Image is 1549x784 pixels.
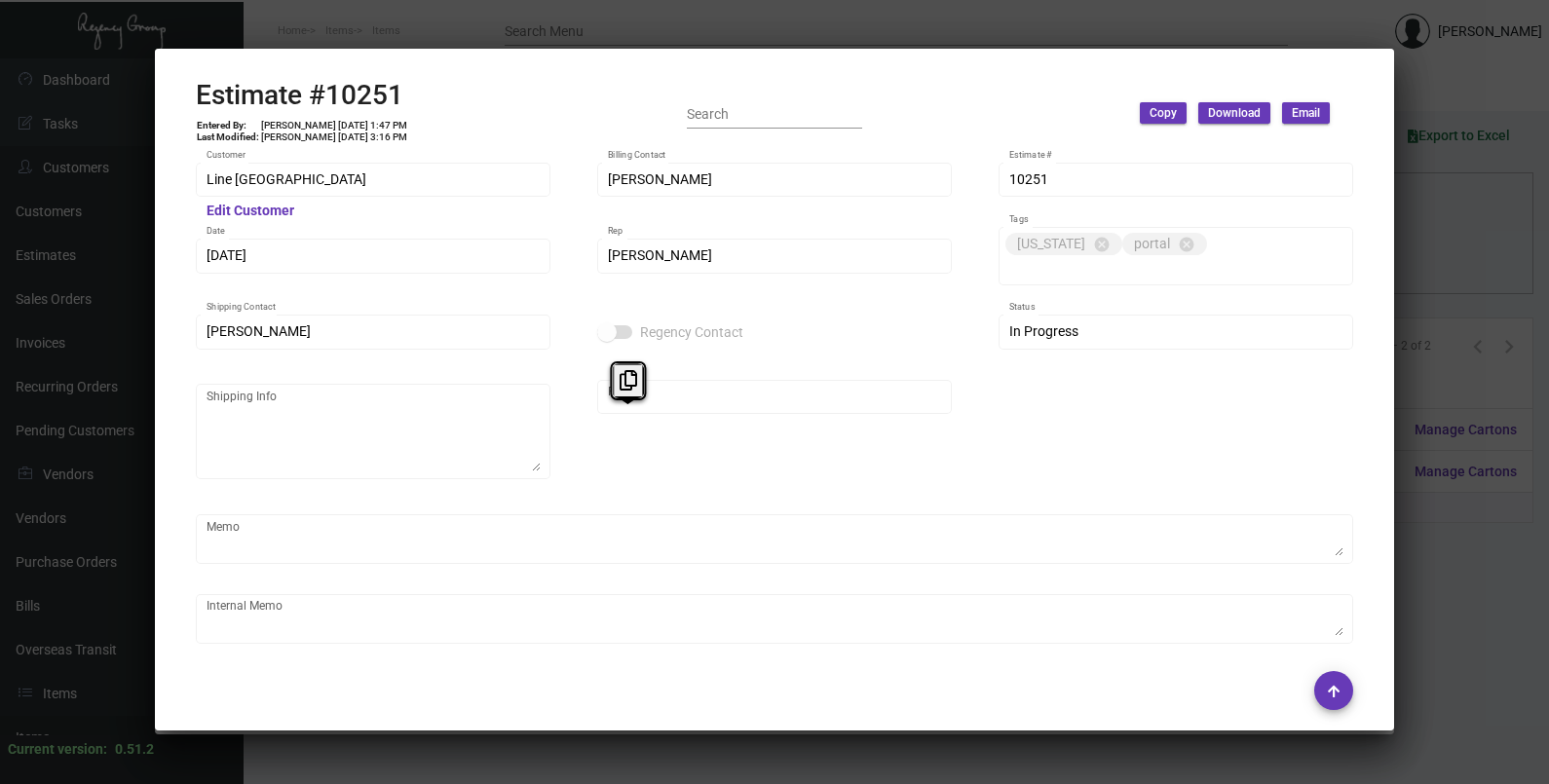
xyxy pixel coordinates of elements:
div: 0.51.2 [115,739,154,760]
mat-icon: cancel [1093,236,1111,253]
button: Email [1282,102,1330,124]
td: [PERSON_NAME] [DATE] 1:47 PM [260,120,408,131]
button: Copy [1140,102,1187,124]
i: Copy [620,370,637,391]
span: Download [1208,105,1261,122]
span: Regency Contact [640,320,743,344]
mat-hint: Edit Customer [207,204,294,219]
mat-icon: cancel [1178,236,1195,253]
td: Entered By: [196,120,260,131]
h2: Estimate #10251 [196,79,408,112]
td: [PERSON_NAME] [DATE] 3:16 PM [260,131,408,143]
button: Download [1198,102,1270,124]
span: In Progress [1009,323,1078,339]
span: Copy [1150,105,1177,122]
span: Email [1292,105,1320,122]
td: Last Modified: [196,131,260,143]
mat-chip: [US_STATE] [1005,233,1122,255]
div: Current version: [8,739,107,760]
mat-chip: portal [1122,233,1207,255]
